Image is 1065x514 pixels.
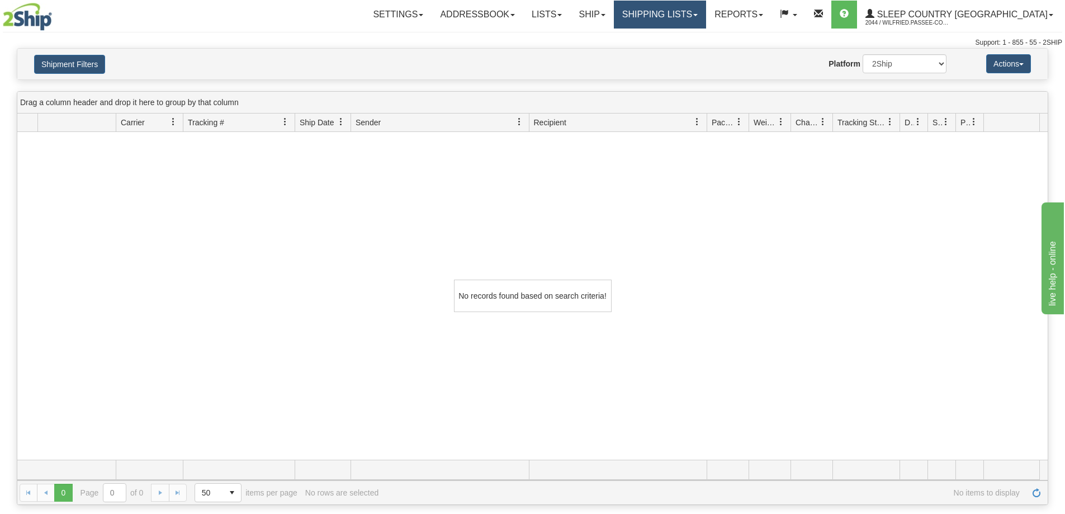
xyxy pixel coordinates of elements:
a: Shipment Issues filter column settings [936,112,955,131]
a: Tracking # filter column settings [276,112,295,131]
a: Weight filter column settings [771,112,791,131]
a: Shipping lists [614,1,706,29]
a: Ship Date filter column settings [332,112,351,131]
div: Support: 1 - 855 - 55 - 2SHIP [3,38,1062,48]
span: Charge [796,117,819,128]
div: No rows are selected [305,488,379,497]
div: grid grouping header [17,92,1048,114]
a: Reports [706,1,771,29]
span: Ship Date [300,117,334,128]
button: Shipment Filters [34,55,105,74]
span: Delivery Status [905,117,914,128]
a: Tracking Status filter column settings [881,112,900,131]
span: 2044 / Wilfried.Passee-Coutrin [865,17,949,29]
a: Pickup Status filter column settings [964,112,983,131]
span: Page 0 [54,484,72,502]
span: Recipient [534,117,566,128]
a: Charge filter column settings [813,112,832,131]
span: Tracking # [188,117,224,128]
span: No items to display [386,488,1020,497]
a: Delivery Status filter column settings [908,112,927,131]
span: Sleep Country [GEOGRAPHIC_DATA] [874,10,1048,19]
a: Recipient filter column settings [688,112,707,131]
span: 50 [202,487,216,498]
a: Sender filter column settings [510,112,529,131]
span: select [223,484,241,502]
img: logo2044.jpg [3,3,52,31]
a: Carrier filter column settings [164,112,183,131]
a: Sleep Country [GEOGRAPHIC_DATA] 2044 / Wilfried.Passee-Coutrin [857,1,1062,29]
a: Settings [365,1,432,29]
span: Page of 0 [81,483,144,502]
div: No records found based on search criteria! [454,280,612,312]
a: Lists [523,1,570,29]
a: Refresh [1028,484,1045,502]
button: Actions [986,54,1031,73]
span: Sender [356,117,381,128]
iframe: chat widget [1039,200,1064,314]
div: live help - online [8,7,103,20]
span: Carrier [121,117,145,128]
span: Page sizes drop down [195,483,242,502]
span: Shipment Issues [933,117,942,128]
a: Packages filter column settings [730,112,749,131]
a: Addressbook [432,1,523,29]
span: Weight [754,117,777,128]
span: Packages [712,117,735,128]
label: Platform [829,58,860,69]
span: Tracking Status [837,117,886,128]
a: Ship [570,1,613,29]
span: Pickup Status [960,117,970,128]
span: items per page [195,483,297,502]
